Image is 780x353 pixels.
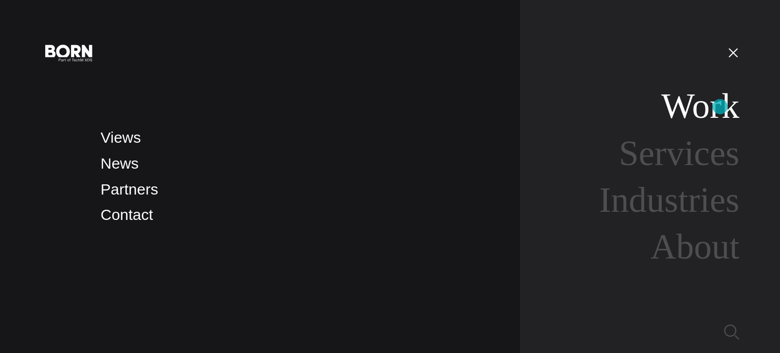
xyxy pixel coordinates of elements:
a: Views [101,129,141,146]
a: Services [619,134,739,173]
a: Industries [599,180,739,219]
a: About [651,227,739,266]
button: Open [721,42,745,63]
a: Contact [101,206,153,223]
img: Search [724,325,739,340]
a: News [101,155,139,172]
a: Work [661,86,739,125]
a: Partners [101,181,158,198]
